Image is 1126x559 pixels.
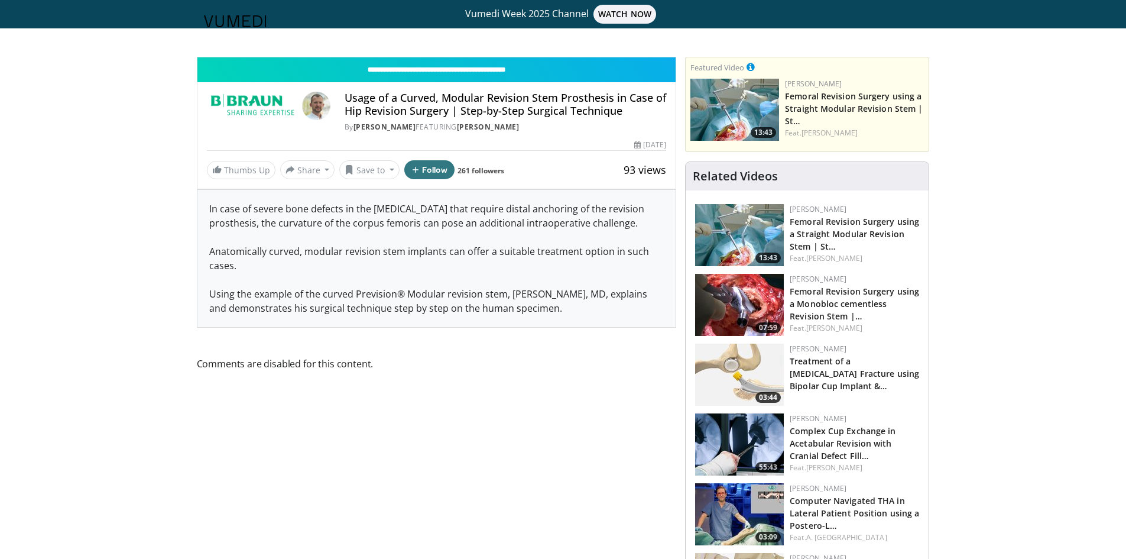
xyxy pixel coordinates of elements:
a: This is paid for by B. Braun [747,60,755,73]
span: 55:43 [755,462,781,473]
a: Femoral Revision Surgery using a Monobloc cementless Revision Stem |… [790,286,919,322]
a: [PERSON_NAME] [790,413,846,424]
img: 4275ad52-8fa6-4779-9598-00e5d5b95857.150x105_q85_crop-smart_upscale.jpg [690,79,779,141]
a: Treatment of a [MEDICAL_DATA] Fracture using Bipolar Cup Implant &… [790,356,919,392]
div: By FEATURING [345,122,666,133]
span: 07:59 [755,322,781,333]
img: VuMedi Logo [204,15,267,27]
img: 97950487-ad54-47b6-9334-a8a64355b513.150x105_q85_crop-smart_upscale.jpg [695,274,784,336]
a: Computer Navigated THA in Lateral Patient Position using a Postero-L… [790,495,919,531]
h3: Femoral Revision Surgery using a Monobloc cementless Revision Stem | Step-by-Step Surgical Technique [790,285,919,322]
a: [PERSON_NAME] [790,483,846,493]
a: 03:09 [695,483,784,545]
a: [PERSON_NAME] [806,463,862,473]
span: 13:43 [751,127,776,138]
button: Save to [339,160,400,179]
div: [DATE] [634,140,666,150]
span: 03:09 [755,532,781,542]
h3: Treatment of a Femoral Neck Fracture using Bipolar Cup Implant & Cemented Stem - Animated Surgica... [790,354,919,392]
a: Femoral Revision Surgery using a Straight Modular Revision Stem | St… [785,91,923,127]
a: Thumbs Up [207,161,275,179]
div: In case of severe bone defects in the [MEDICAL_DATA] that require distal anchoring of the revisio... [197,190,676,327]
a: 13:43 [690,79,779,141]
a: [PERSON_NAME] [790,204,846,214]
div: Feat. [790,253,919,264]
a: [PERSON_NAME] [801,128,858,138]
span: Comments are disabled for this content. [197,356,677,371]
a: 07:59 [695,274,784,336]
div: Feat. [790,323,919,334]
a: Femoral Revision Surgery using a Straight Modular Revision Stem | St… [790,216,919,252]
a: 55:43 [695,413,784,476]
a: [PERSON_NAME] [353,122,416,132]
h4: Usage of a Curved, Modular Revision Stem Prosthesis in Case of Hip Revision Surgery | Step-by-Ste... [345,92,666,117]
div: Feat. [785,128,924,138]
img: 8b64c0ca-f349-41b4-a711-37a94bb885a5.jpg.150x105_q85_crop-smart_upscale.jpg [695,413,784,476]
a: 13:43 [695,204,784,266]
a: [PERSON_NAME] [457,122,520,132]
button: Share [280,160,335,179]
img: 11fc43c8-c25e-4126-ac60-c8374046ba21.jpg.150x105_q85_crop-smart_upscale.jpg [695,483,784,545]
span: 13:43 [755,253,781,263]
button: Follow [404,160,455,179]
a: [PERSON_NAME] [790,344,846,354]
a: [PERSON_NAME] [806,253,862,263]
span: 93 views [624,163,666,177]
h4: Related Videos [693,169,778,183]
h3: Femoral Revision Surgery using a Straight Modular Revision Stem | Step-by-Step Surgical Technique [785,89,924,127]
a: [PERSON_NAME] [806,323,862,333]
a: 03:44 [695,344,784,406]
a: [PERSON_NAME] [785,79,842,89]
a: [PERSON_NAME] [790,274,846,284]
img: Avatar [302,92,330,120]
h3: Computer Navigated THA in Lateral Patient Position using a Postero-Lateral Approach – Full Surgic... [790,494,919,531]
a: 261 followers [457,166,504,176]
a: A. [GEOGRAPHIC_DATA] [806,532,887,542]
div: Feat. [790,463,919,473]
span: 03:44 [755,392,781,403]
div: Feat. [790,532,919,543]
h3: Complex Cup Exchange in Acetabular Revision with Cranial Defect Filling [790,424,919,461]
h3: Femoral Revision Surgery using a Straight Modular Revision Stem | Step-by-Step Surgical Technique [790,215,919,252]
img: 4275ad52-8fa6-4779-9598-00e5d5b95857.150x105_q85_crop-smart_upscale.jpg [695,204,784,266]
a: Complex Cup Exchange in Acetabular Revision with Cranial Defect Fill… [790,425,895,461]
small: Featured Video [690,62,744,73]
img: dd541074-bb98-4b7d-853b-83c717806bb5.jpg.150x105_q85_crop-smart_upscale.jpg [695,344,784,406]
img: B. Braun [207,92,297,120]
